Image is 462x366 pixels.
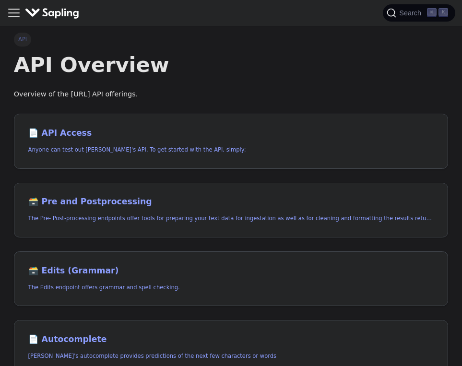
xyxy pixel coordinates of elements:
a: 🗃️ Pre and PostprocessingThe Pre- Post-processing endpoints offer tools for preparing your text d... [14,183,448,238]
p: Sapling's autocomplete provides predictions of the next few characters or words [28,352,434,361]
button: Toggle navigation bar [7,6,21,20]
p: The Pre- Post-processing endpoints offer tools for preparing your text data for ingestation as we... [28,214,434,223]
p: Overview of the [URL] API offerings. [14,89,448,100]
span: API [14,33,32,46]
a: 🗃️ Edits (Grammar)The Edits endpoint offers grammar and spell checking. [14,251,448,307]
h2: API Access [28,128,434,139]
h2: Edits (Grammar) [28,266,434,276]
a: Sapling.ai [25,6,83,20]
p: The Edits endpoint offers grammar and spell checking. [28,283,434,292]
kbd: ⌘ [427,8,437,17]
nav: Breadcrumbs [14,33,448,46]
h2: Autocomplete [28,334,434,345]
kbd: K [438,8,448,17]
span: Search [396,9,427,17]
a: 📄️ API AccessAnyone can test out [PERSON_NAME]'s API. To get started with the API, simply: [14,114,448,169]
button: Search (Command+K) [383,4,455,22]
img: Sapling.ai [25,6,80,20]
p: Anyone can test out Sapling's API. To get started with the API, simply: [28,145,434,154]
h2: Pre and Postprocessing [28,197,434,207]
h1: API Overview [14,52,448,78]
